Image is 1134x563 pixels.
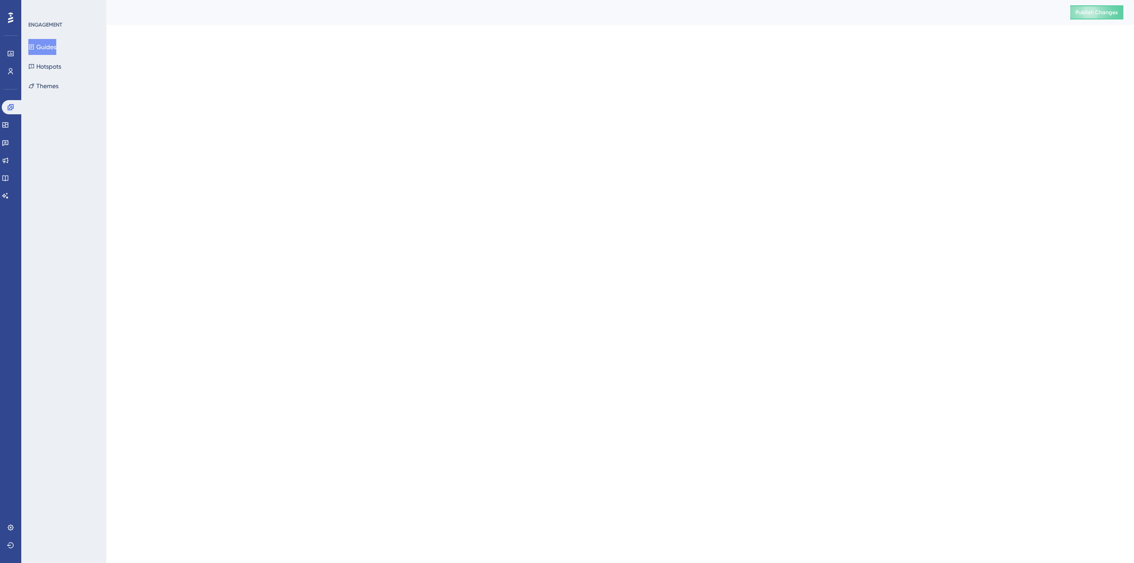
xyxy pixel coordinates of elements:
[28,78,58,94] button: Themes
[28,58,61,74] button: Hotspots
[1076,9,1118,16] span: Publish Changes
[1070,5,1123,19] button: Publish Changes
[28,39,56,55] button: Guides
[28,21,62,28] div: ENGAGEMENT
